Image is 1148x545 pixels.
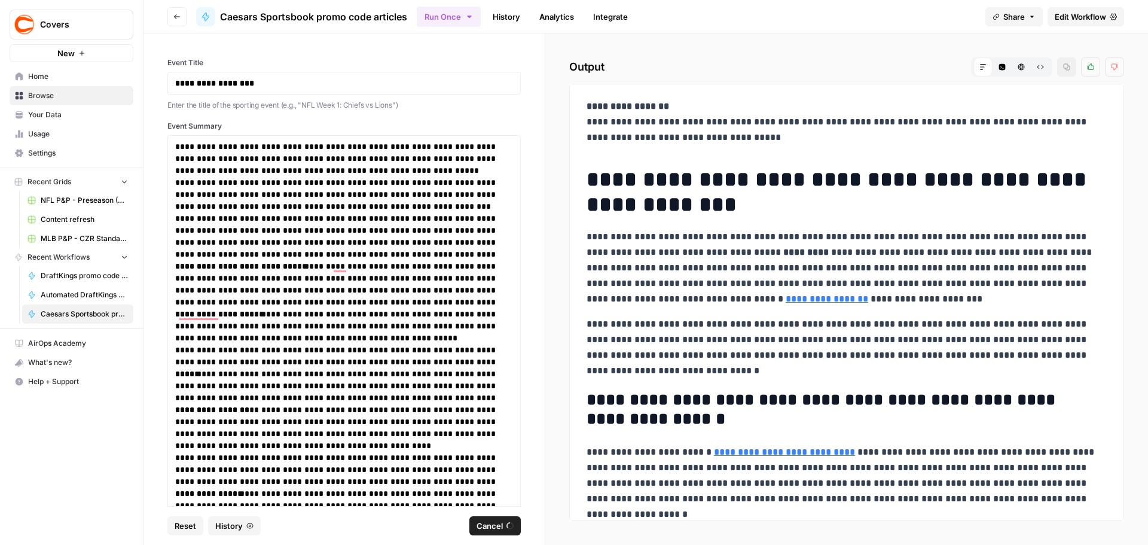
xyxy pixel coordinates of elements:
[10,10,133,39] button: Workspace: Covers
[1048,7,1124,26] a: Edit Workflow
[486,7,527,26] a: History
[22,210,133,229] a: Content refresh
[41,309,128,319] span: Caesars Sportsbook promo code articles
[22,266,133,285] a: DraftKings promo code articles
[14,14,35,35] img: Covers Logo
[28,129,128,139] span: Usage
[28,376,128,387] span: Help + Support
[41,270,128,281] span: DraftKings promo code articles
[10,67,133,86] a: Home
[569,57,1124,77] h2: Output
[10,124,133,144] a: Usage
[41,195,128,206] span: NFL P&P - Preseason (Production) Grid (1)
[10,144,133,163] a: Settings
[175,520,196,532] span: Reset
[196,7,407,26] a: Caesars Sportsbook promo code articles
[28,71,128,82] span: Home
[477,520,503,532] span: Cancel
[167,516,203,535] button: Reset
[28,148,128,159] span: Settings
[10,86,133,105] a: Browse
[28,176,71,187] span: Recent Grids
[220,10,407,24] span: Caesars Sportsbook promo code articles
[10,354,133,372] div: What's new?
[10,248,133,266] button: Recent Workflows
[10,105,133,124] a: Your Data
[41,233,128,244] span: MLB P&P - CZR Standard (Production) Grid (4)
[28,90,128,101] span: Browse
[469,516,521,535] button: Cancel
[57,47,75,59] span: New
[167,57,521,68] label: Event Title
[10,173,133,191] button: Recent Grids
[985,7,1043,26] button: Share
[532,7,581,26] a: Analytics
[40,19,112,31] span: Covers
[10,334,133,353] a: AirOps Academy
[22,285,133,305] a: Automated DraftKings promo code articles
[22,305,133,324] a: Caesars Sportsbook promo code articles
[1055,11,1106,23] span: Edit Workflow
[41,290,128,300] span: Automated DraftKings promo code articles
[28,252,90,263] span: Recent Workflows
[28,338,128,349] span: AirOps Academy
[22,191,133,210] a: NFL P&P - Preseason (Production) Grid (1)
[41,214,128,225] span: Content refresh
[417,7,481,27] button: Run Once
[167,121,521,132] label: Event Summary
[586,7,635,26] a: Integrate
[28,109,128,120] span: Your Data
[10,372,133,391] button: Help + Support
[10,44,133,62] button: New
[167,99,521,111] p: Enter the title of the sporting event (e.g., "NFL Week 1: Chiefs vs Lions")
[208,516,261,535] button: History
[1003,11,1025,23] span: Share
[215,520,243,532] span: History
[10,353,133,372] button: What's new?
[22,229,133,248] a: MLB P&P - CZR Standard (Production) Grid (4)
